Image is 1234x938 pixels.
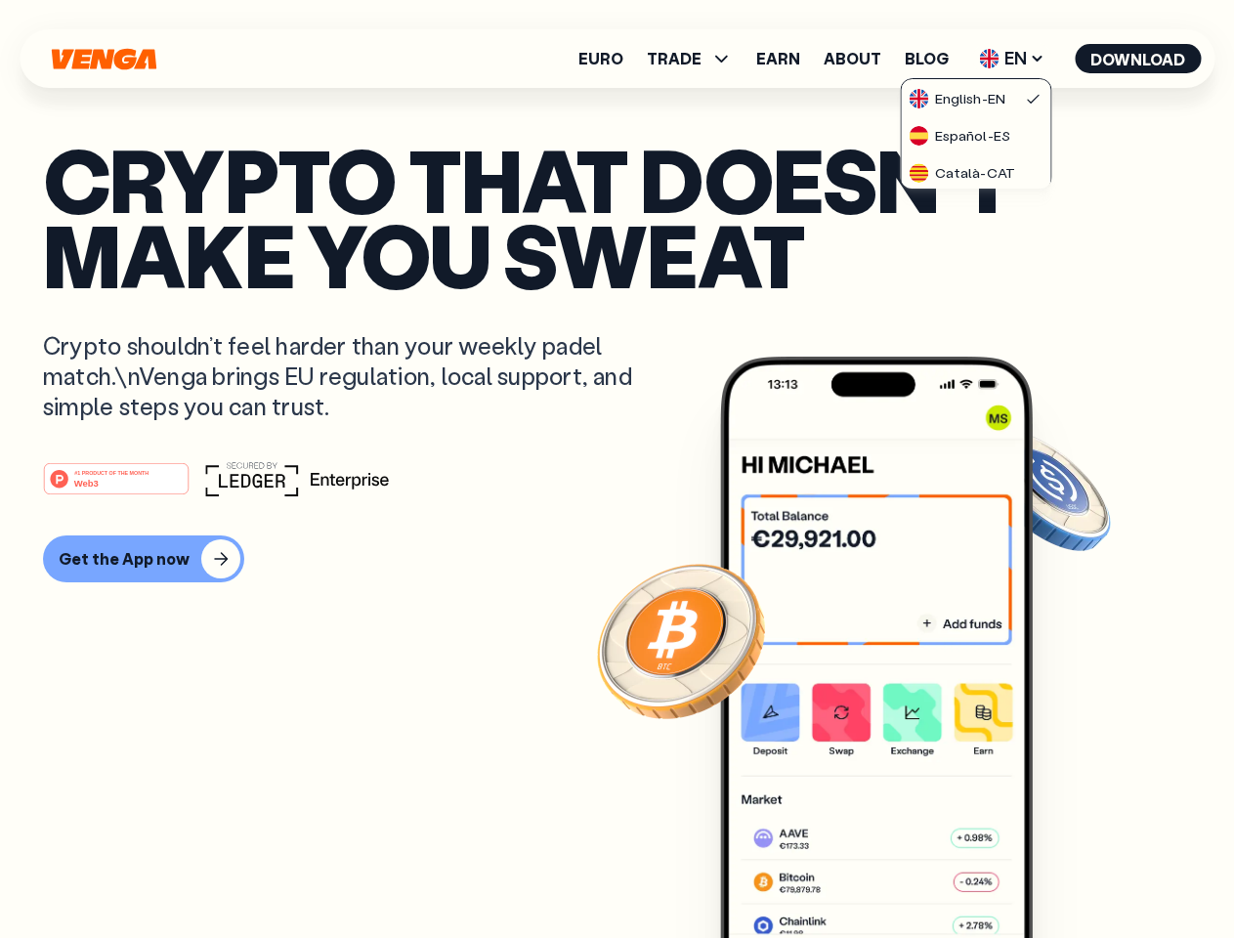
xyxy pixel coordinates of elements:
tspan: Web3 [74,477,99,488]
span: TRADE [647,47,733,70]
span: EN [972,43,1051,74]
p: Crypto that doesn’t make you sweat [43,142,1191,291]
img: flag-uk [979,49,999,68]
button: Download [1075,44,1201,73]
a: flag-ukEnglish-EN [902,79,1050,116]
img: flag-es [910,126,929,146]
a: Earn [756,51,800,66]
img: Bitcoin [593,552,769,728]
tspan: #1 PRODUCT OF THE MONTH [74,469,149,475]
a: flag-catCatalà-CAT [902,153,1050,191]
a: flag-esEspañol-ES [902,116,1050,153]
div: Get the App now [59,549,190,569]
button: Get the App now [43,535,244,582]
div: English - EN [910,89,1005,108]
a: Blog [905,51,949,66]
div: Español - ES [910,126,1010,146]
img: flag-uk [910,89,929,108]
p: Crypto shouldn’t feel harder than your weekly padel match.\nVenga brings EU regulation, local sup... [43,330,660,422]
img: USDC coin [974,420,1115,561]
div: Català - CAT [910,163,1015,183]
a: #1 PRODUCT OF THE MONTHWeb3 [43,474,190,499]
a: About [824,51,881,66]
a: Get the App now [43,535,1191,582]
svg: Home [49,48,158,70]
a: Euro [578,51,623,66]
img: flag-cat [910,163,929,183]
span: TRADE [647,51,702,66]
